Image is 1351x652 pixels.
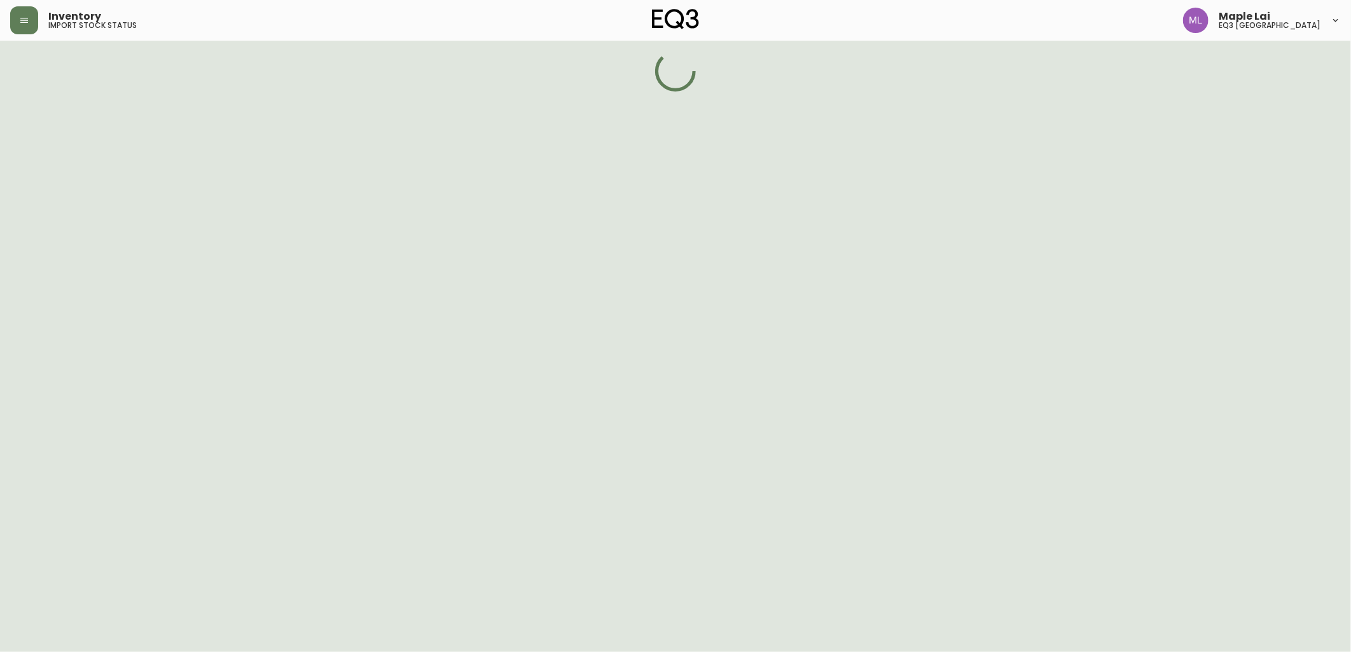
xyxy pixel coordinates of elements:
span: Inventory [48,11,101,22]
img: logo [652,9,699,29]
img: 61e28cffcf8cc9f4e300d877dd684943 [1183,8,1209,33]
h5: import stock status [48,22,137,29]
h5: eq3 [GEOGRAPHIC_DATA] [1219,22,1320,29]
span: Maple Lai [1219,11,1270,22]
